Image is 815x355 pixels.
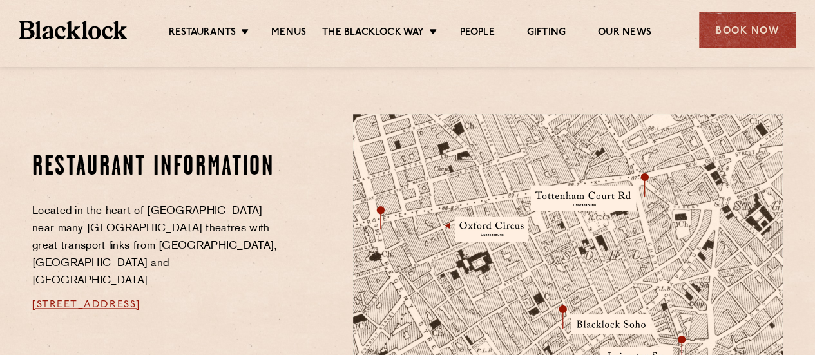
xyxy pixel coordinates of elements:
a: Menus [271,26,306,41]
a: Restaurants [169,26,236,41]
p: Located in the heart of [GEOGRAPHIC_DATA] near many [GEOGRAPHIC_DATA] theatres with great transpo... [32,203,279,290]
a: Gifting [527,26,566,41]
div: Book Now [699,12,796,48]
a: The Blacklock Way [322,26,424,41]
h2: Restaurant information [32,151,279,184]
a: Our News [598,26,651,41]
a: People [459,26,494,41]
a: [STREET_ADDRESS] [32,300,140,310]
img: BL_Textured_Logo-footer-cropped.svg [19,21,127,39]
